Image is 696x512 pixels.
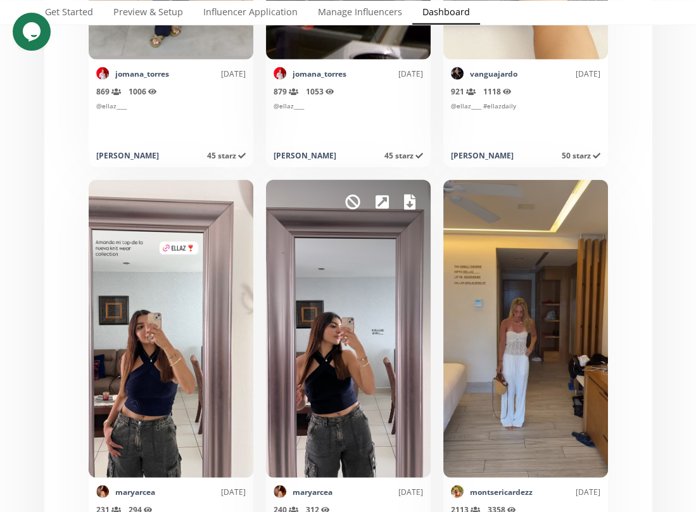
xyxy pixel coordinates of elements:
[470,487,533,497] a: montsericardezz
[451,67,464,80] img: 521466015_18520573708021698_5625082446355652164_n.jpg
[155,487,246,497] div: [DATE]
[517,68,600,79] div: [DATE]
[274,86,298,97] span: 879
[332,487,423,497] div: [DATE]
[96,485,109,498] img: 528019365_18520971235019136_1984042524768746799_n.jpg
[169,68,246,79] div: [DATE]
[293,487,332,497] a: maryarcea
[306,86,334,97] span: 1053
[96,67,109,80] img: 441160247_2271459733193231_1742893277292992511_n.jpg
[451,86,476,97] span: 921
[115,68,169,79] a: jomana_torres
[96,101,246,143] div: @ellaz____
[562,150,600,161] span: 50 starz
[451,101,600,143] div: @ellaz____ #ellazdaily
[346,68,423,79] div: [DATE]
[274,101,423,143] div: @ellaz____
[274,67,286,80] img: 441160247_2271459733193231_1742893277292992511_n.jpg
[470,68,517,79] a: vanguajardo
[533,487,600,497] div: [DATE]
[293,68,346,79] a: jomana_torres
[115,487,155,497] a: maryarcea
[451,485,464,498] img: 515923700_18511726285004449_2760274697874160400_n.jpg
[384,150,423,161] span: 45 starz
[129,86,157,97] span: 1006
[13,13,53,51] iframe: chat widget
[274,150,336,161] div: [PERSON_NAME]
[96,86,121,97] span: 869
[451,150,514,161] div: [PERSON_NAME]
[274,485,286,498] img: 528019365_18520971235019136_1984042524768746799_n.jpg
[207,150,246,161] span: 45 starz
[96,150,159,161] div: [PERSON_NAME]
[483,86,512,97] span: 1118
